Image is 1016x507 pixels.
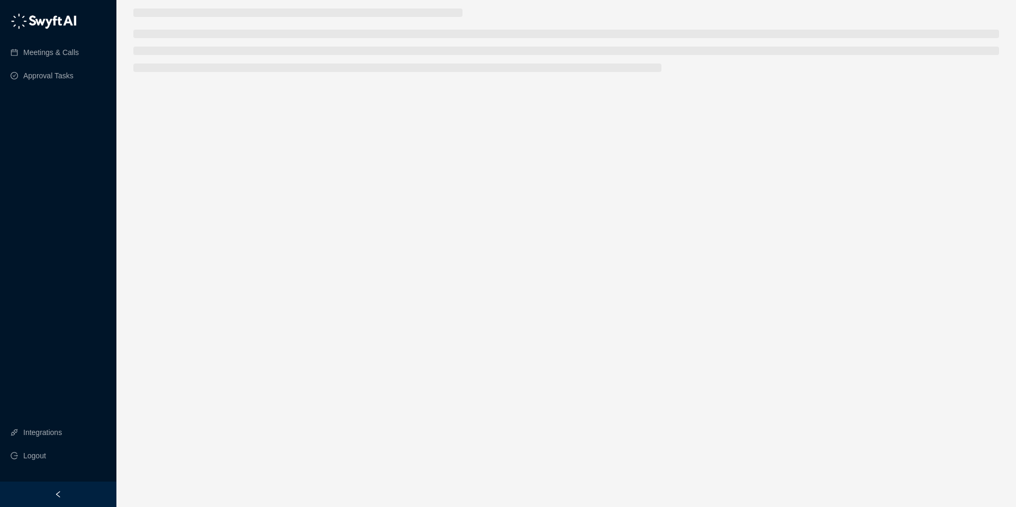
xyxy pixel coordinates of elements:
[55,491,62,498] span: left
[23,422,62,443] a: Integrations
[11,13,77,29] img: logo-05li4sbe.png
[11,452,18,459] span: logout
[23,42,79,63] a: Meetings & Calls
[23,445,46,466] span: Logout
[23,65,74,86] a: Approval Tasks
